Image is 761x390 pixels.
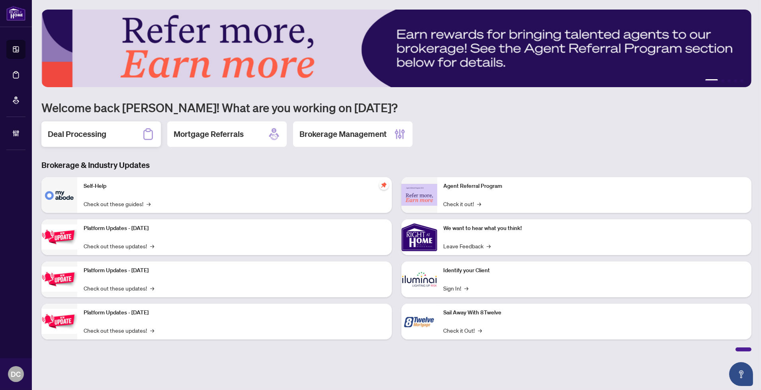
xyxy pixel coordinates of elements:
[41,224,77,250] img: Platform Updates - July 21, 2025
[84,266,385,275] p: Platform Updates - [DATE]
[444,242,491,250] a: Leave Feedback→
[401,184,437,206] img: Agent Referral Program
[150,284,154,292] span: →
[444,308,745,317] p: Sail Away With 8Twelve
[11,369,21,380] span: DC
[401,261,437,297] img: Identify your Client
[147,199,151,208] span: →
[379,180,389,190] span: pushpin
[84,224,385,233] p: Platform Updates - [DATE]
[84,199,151,208] a: Check out these guides!→
[299,129,387,140] h2: Brokerage Management
[150,326,154,335] span: →
[444,326,482,335] a: Check it Out!→
[41,177,77,213] img: Self-Help
[6,6,25,21] img: logo
[174,129,244,140] h2: Mortgage Referrals
[41,160,751,171] h3: Brokerage & Industry Updates
[465,284,469,292] span: →
[401,304,437,339] img: Sail Away With 8Twelve
[401,219,437,255] img: We want to hear what you think!
[478,326,482,335] span: →
[734,79,737,82] button: 4
[84,242,154,250] a: Check out these updates!→
[84,284,154,292] a: Check out these updates!→
[41,10,751,87] img: Slide 0
[150,242,154,250] span: →
[444,199,481,208] a: Check it out!→
[444,182,745,191] p: Agent Referral Program
[444,224,745,233] p: We want to hear what you think!
[41,267,77,292] img: Platform Updates - July 8, 2025
[728,79,731,82] button: 3
[48,129,106,140] h2: Deal Processing
[740,79,743,82] button: 5
[721,79,724,82] button: 2
[444,284,469,292] a: Sign In!→
[477,199,481,208] span: →
[84,308,385,317] p: Platform Updates - [DATE]
[84,182,385,191] p: Self-Help
[444,266,745,275] p: Identify your Client
[705,79,718,82] button: 1
[729,362,753,386] button: Open asap
[41,309,77,334] img: Platform Updates - June 23, 2025
[84,326,154,335] a: Check out these updates!→
[41,100,751,115] h1: Welcome back [PERSON_NAME]! What are you working on [DATE]?
[487,242,491,250] span: →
